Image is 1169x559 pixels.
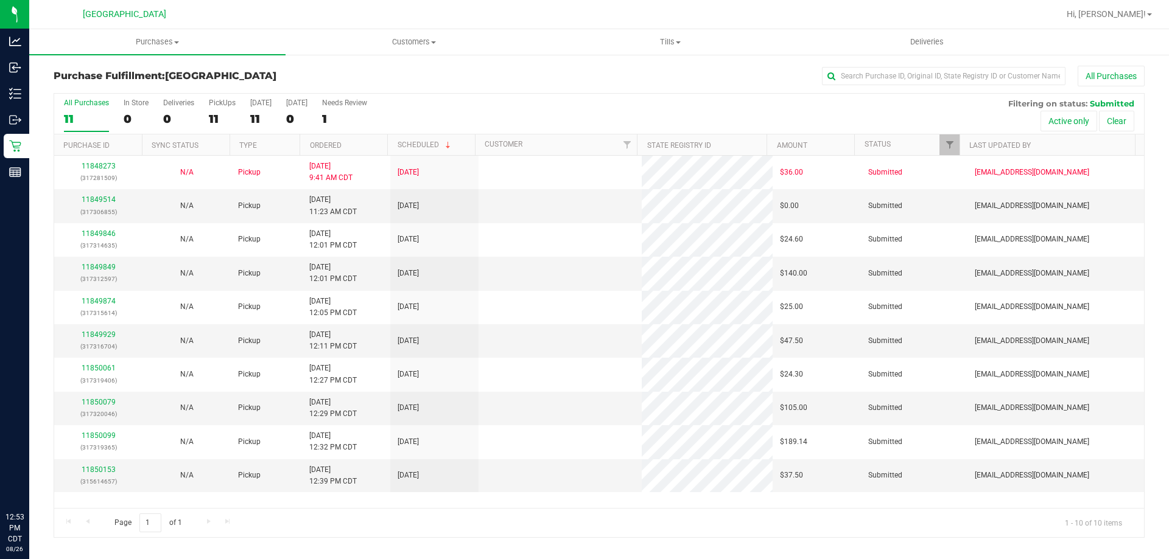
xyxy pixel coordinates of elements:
div: 0 [286,112,307,126]
span: [DATE] [398,436,419,448]
span: Submitted [868,200,902,212]
span: [EMAIL_ADDRESS][DOMAIN_NAME] [975,200,1089,212]
p: (317281509) [61,172,135,184]
div: 0 [163,112,194,126]
inline-svg: Outbound [9,114,21,126]
span: [EMAIL_ADDRESS][DOMAIN_NAME] [975,167,1089,178]
a: 11849874 [82,297,116,305]
span: Not Applicable [180,201,194,210]
p: 12:53 PM CDT [5,512,24,544]
span: Deliveries [894,36,960,47]
span: [EMAIL_ADDRESS][DOMAIN_NAME] [975,436,1089,448]
div: 1 [322,112,367,126]
span: $24.30 [780,369,803,380]
a: State Registry ID [647,141,711,150]
span: [EMAIL_ADDRESS][DOMAIN_NAME] [975,470,1089,481]
inline-svg: Inventory [9,88,21,100]
div: 11 [209,112,236,126]
span: Not Applicable [180,269,194,277]
span: 1 - 10 of 10 items [1055,513,1132,532]
span: Not Applicable [180,235,194,243]
span: [DATE] [398,234,419,245]
p: (317312597) [61,273,135,285]
span: $25.00 [780,301,803,313]
p: (317320046) [61,408,135,420]
span: [DATE] 12:29 PM CDT [309,397,357,420]
a: Type [239,141,257,150]
span: Not Applicable [180,302,194,311]
a: Deliveries [799,29,1055,55]
span: Submitted [868,234,902,245]
span: Not Applicable [180,370,194,378]
p: (317306855) [61,206,135,218]
a: 11850079 [82,398,116,406]
a: Last Updated By [969,141,1031,150]
span: Not Applicable [180,437,194,446]
div: PickUps [209,99,236,107]
a: 11848273 [82,162,116,170]
span: [EMAIL_ADDRESS][DOMAIN_NAME] [975,234,1089,245]
button: N/A [180,436,194,448]
span: Submitted [868,335,902,347]
span: Pickup [238,402,261,414]
span: [DATE] [398,167,419,178]
span: [EMAIL_ADDRESS][DOMAIN_NAME] [975,335,1089,347]
span: [DATE] 9:41 AM CDT [309,161,353,184]
div: In Store [124,99,149,107]
span: [DATE] 11:23 AM CDT [309,194,357,217]
span: [DATE] [398,268,419,279]
p: (317316704) [61,341,135,352]
a: Amount [777,141,807,150]
span: Page of 1 [104,513,192,532]
span: [DATE] [398,369,419,380]
a: 11849514 [82,195,116,204]
div: Needs Review [322,99,367,107]
button: N/A [180,402,194,414]
div: 11 [64,112,109,126]
button: All Purchases [1078,66,1145,86]
div: [DATE] [286,99,307,107]
span: $24.60 [780,234,803,245]
div: 0 [124,112,149,126]
a: Sync Status [152,141,198,150]
span: [DATE] [398,200,419,212]
inline-svg: Analytics [9,35,21,47]
span: Submitted [868,402,902,414]
span: [DATE] 12:27 PM CDT [309,363,357,386]
span: [DATE] 12:01 PM CDT [309,228,357,251]
button: Active only [1041,111,1097,131]
p: (317319406) [61,375,135,386]
span: Pickup [238,301,261,313]
span: [GEOGRAPHIC_DATA] [165,70,276,82]
iframe: Resource center unread badge [36,460,51,474]
input: Search Purchase ID, Original ID, State Registry ID or Customer Name... [822,67,1065,85]
span: Submitted [868,436,902,448]
inline-svg: Inbound [9,61,21,74]
span: Hi, [PERSON_NAME]! [1067,9,1146,19]
a: 11849849 [82,263,116,271]
a: Purchases [29,29,286,55]
button: N/A [180,335,194,347]
h3: Purchase Fulfillment: [54,71,417,82]
span: Submitted [868,369,902,380]
p: 08/26 [5,544,24,554]
span: Submitted [868,167,902,178]
button: N/A [180,470,194,481]
iframe: Resource center [12,462,49,498]
a: Tills [542,29,798,55]
button: Clear [1099,111,1134,131]
button: N/A [180,268,194,279]
a: Scheduled [398,141,453,149]
span: [DATE] 12:01 PM CDT [309,262,357,285]
span: [DATE] [398,301,419,313]
p: (317314635) [61,240,135,251]
span: $36.00 [780,167,803,178]
span: [DATE] [398,470,419,481]
span: Submitted [1090,99,1134,108]
span: [DATE] [398,402,419,414]
a: Customer [485,140,522,148]
span: [DATE] 12:05 PM CDT [309,296,357,319]
button: N/A [180,200,194,212]
a: 11849846 [82,229,116,238]
span: [EMAIL_ADDRESS][DOMAIN_NAME] [975,301,1089,313]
